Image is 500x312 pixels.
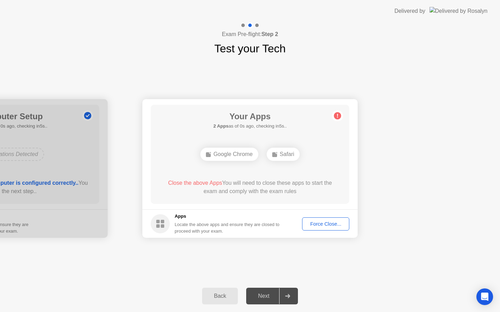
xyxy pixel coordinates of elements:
[430,7,487,15] img: Delivered by Rosalyn
[214,40,286,57] h1: Test your Tech
[476,288,493,305] div: Open Intercom Messenger
[168,180,222,186] span: Close the above Apps
[213,110,286,123] h1: Your Apps
[161,179,340,196] div: You will need to close these apps to start the exam and comply with the exam rules
[248,293,279,299] div: Next
[213,123,228,129] b: 2 Apps
[222,30,278,38] h4: Exam Pre-flight:
[202,288,238,304] button: Back
[394,7,425,15] div: Delivered by
[267,148,300,161] div: Safari
[175,221,280,234] div: Locate the above apps and ensure they are closed to proceed with your exam.
[246,288,298,304] button: Next
[261,31,278,37] b: Step 2
[200,148,258,161] div: Google Chrome
[305,221,347,227] div: Force Close...
[175,213,280,220] h5: Apps
[213,123,286,130] h5: as of 0s ago, checking in5s..
[302,217,349,231] button: Force Close...
[204,293,236,299] div: Back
